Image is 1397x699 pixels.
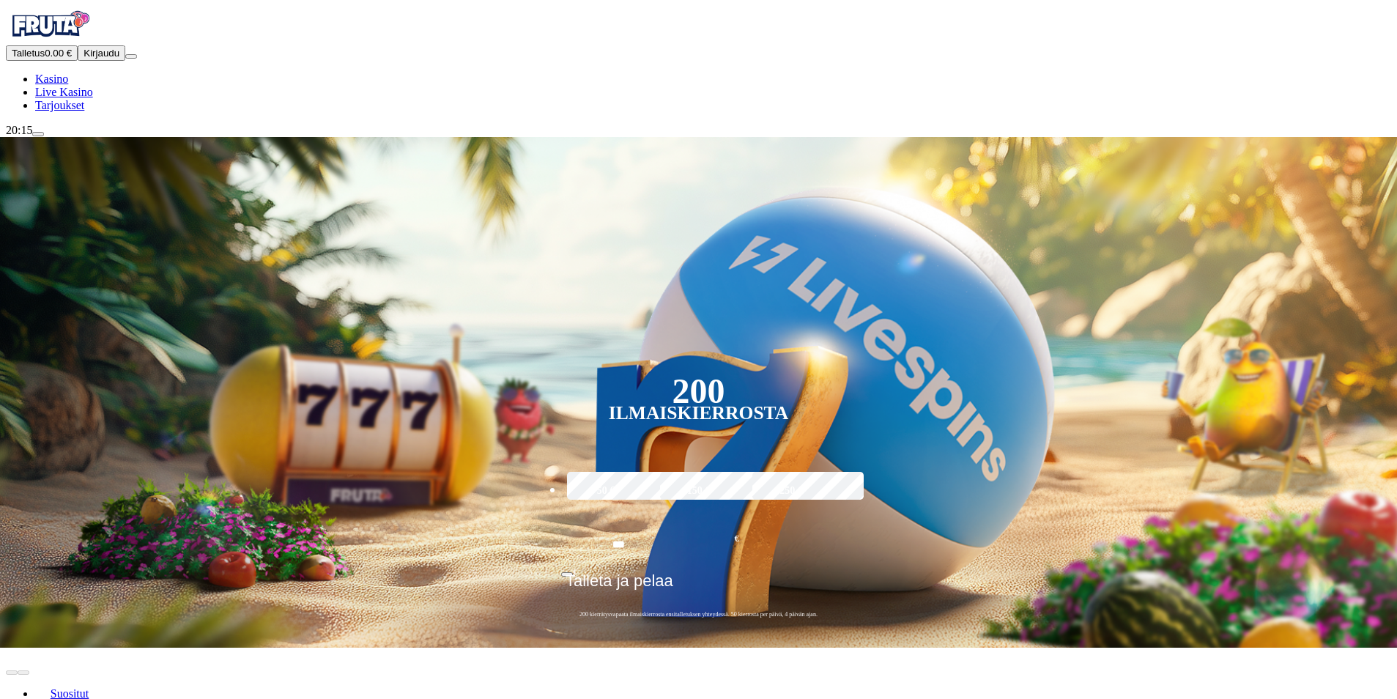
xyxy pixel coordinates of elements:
button: next slide [18,670,29,675]
span: 0.00 € [45,48,72,59]
a: Fruta [6,32,94,45]
button: menu [125,54,137,59]
div: Ilmaiskierrosta [609,404,789,422]
img: Fruta [6,6,94,42]
span: Kasino [35,73,68,85]
span: Live Kasino [35,86,93,98]
span: Talletus [12,48,45,59]
span: 200 kierrätysvapaata ilmaiskierrosta ensitalletuksen yhteydessä. 50 kierrosta per päivä, 4 päivän... [561,610,836,618]
button: Talletusplus icon0.00 € [6,45,78,61]
span: Kirjaudu [84,48,119,59]
span: € [735,532,739,546]
span: 20:15 [6,124,32,136]
button: Kirjaudu [78,45,125,61]
button: live-chat [32,132,44,136]
label: 50 € [563,470,648,512]
button: Talleta ja pelaa [561,571,836,602]
span: Tarjoukset [35,99,84,111]
a: poker-chip iconLive Kasino [35,86,93,98]
a: gift-inverted iconTarjoukset [35,99,84,111]
span: Talleta ja pelaa [566,572,673,601]
div: 200 [672,382,725,400]
label: 250 € [749,470,834,512]
span: € [573,567,577,576]
label: 150 € [656,470,741,512]
nav: Primary [6,6,1391,112]
button: prev slide [6,670,18,675]
a: diamond iconKasino [35,73,68,85]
